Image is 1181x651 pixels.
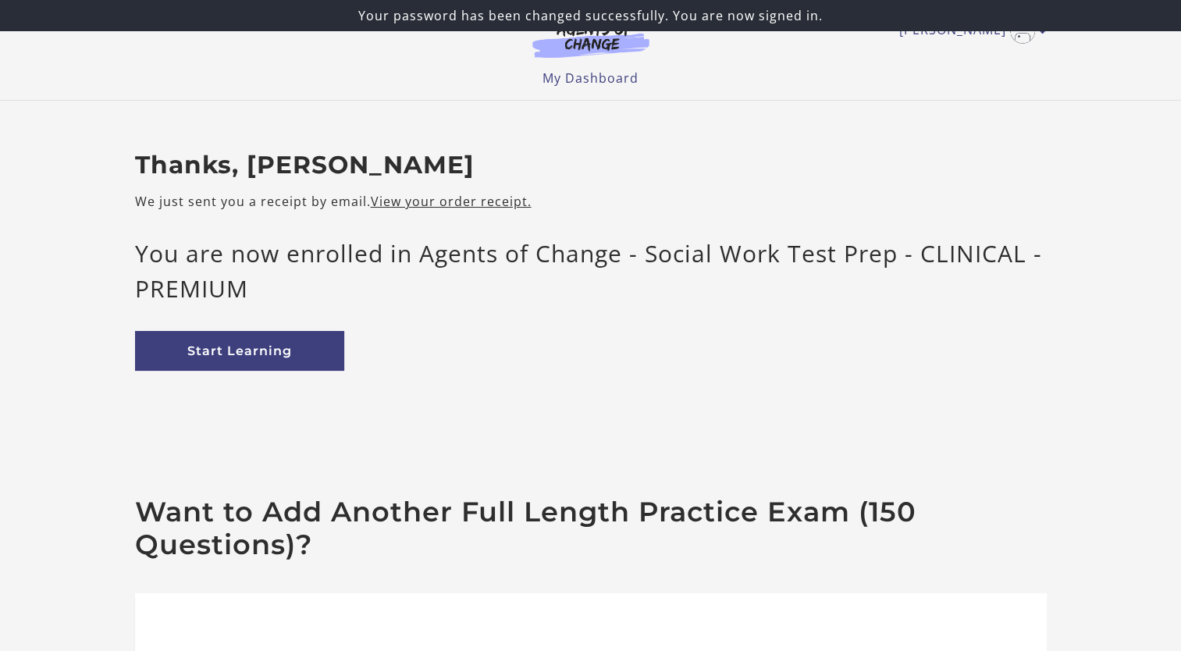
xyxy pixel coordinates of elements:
[542,69,639,87] a: My Dashboard
[135,151,1047,180] h2: Thanks, [PERSON_NAME]
[135,192,1047,211] p: We just sent you a receipt by email.
[371,193,532,210] a: View your order receipt.
[135,496,1047,561] h2: Want to Add Another Full Length Practice Exam (150 Questions)?
[6,6,1175,25] p: Your password has been changed successfully. You are now signed in.
[899,19,1039,44] a: Toggle menu
[135,331,344,371] a: Start Learning
[135,236,1047,306] p: You are now enrolled in Agents of Change - Social Work Test Prep - CLINICAL - PREMIUM
[516,22,666,58] img: Agents of Change Logo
